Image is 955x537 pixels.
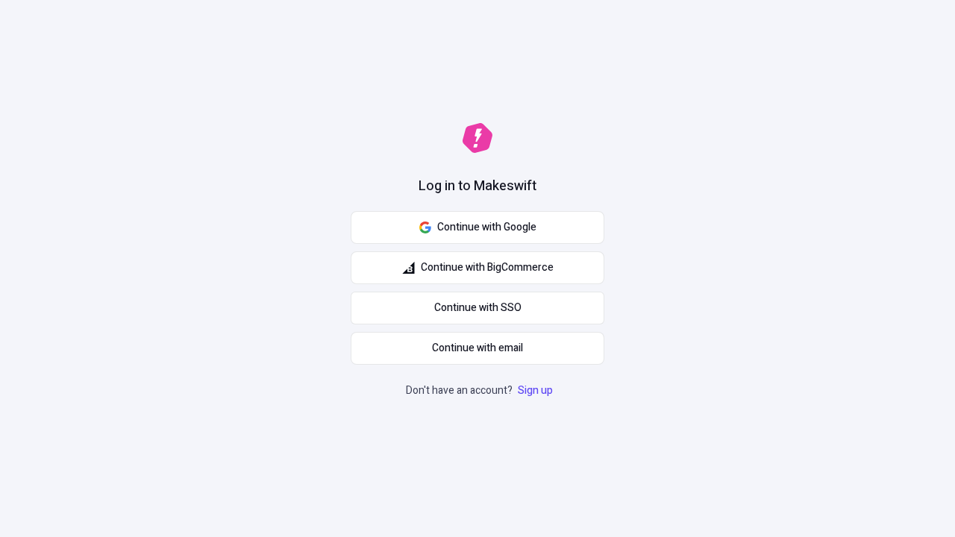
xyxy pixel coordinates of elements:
h1: Log in to Makeswift [419,177,536,196]
a: Continue with SSO [351,292,604,324]
button: Continue with email [351,332,604,365]
p: Don't have an account? [406,383,556,399]
button: Continue with BigCommerce [351,251,604,284]
button: Continue with Google [351,211,604,244]
span: Continue with email [432,340,523,357]
span: Continue with Google [437,219,536,236]
span: Continue with BigCommerce [421,260,554,276]
a: Sign up [515,383,556,398]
